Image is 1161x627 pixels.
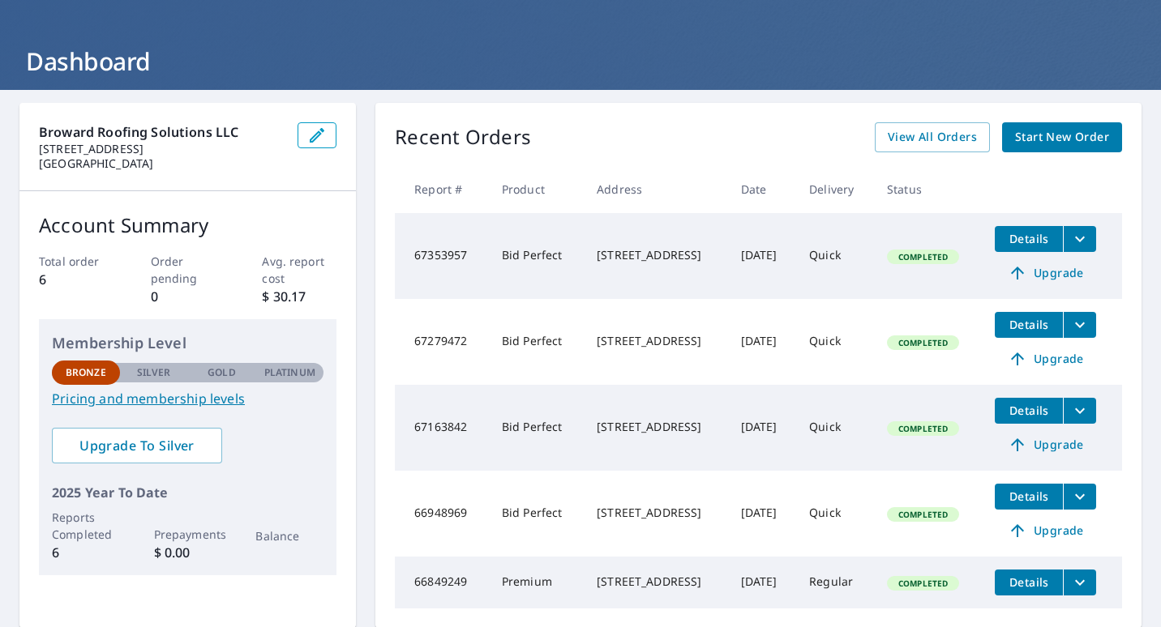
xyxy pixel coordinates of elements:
[39,122,285,142] p: Broward Roofing Solutions LLC
[1002,122,1122,152] a: Start New Order
[1063,398,1096,424] button: filesDropdownBtn-67163842
[137,365,171,380] p: Silver
[255,527,323,544] p: Balance
[489,165,584,213] th: Product
[1005,574,1053,590] span: Details
[995,226,1063,252] button: detailsBtn-67353957
[796,213,874,299] td: Quick
[995,432,1096,458] a: Upgrade
[395,557,489,608] td: 66849249
[796,299,874,385] td: Quick
[796,557,874,608] td: Regular
[264,365,315,380] p: Platinum
[875,122,990,152] a: View All Orders
[728,557,797,608] td: [DATE]
[39,156,285,171] p: [GEOGRAPHIC_DATA]
[597,419,714,435] div: [STREET_ADDRESS]
[65,437,209,454] span: Upgrade To Silver
[796,471,874,557] td: Quick
[52,483,323,502] p: 2025 Year To Date
[395,165,489,213] th: Report #
[728,299,797,385] td: [DATE]
[888,127,977,147] span: View All Orders
[796,385,874,471] td: Quick
[19,45,1142,78] h1: Dashboard
[889,423,958,434] span: Completed
[262,253,336,287] p: Avg. report cost
[1005,488,1053,504] span: Details
[728,385,797,471] td: [DATE]
[584,165,727,213] th: Address
[995,260,1096,286] a: Upgrade
[39,211,336,240] p: Account Summary
[1015,127,1109,147] span: Start New Order
[1005,263,1086,283] span: Upgrade
[597,505,714,521] div: [STREET_ADDRESS]
[154,543,222,562] p: $ 0.00
[395,471,489,557] td: 66948969
[1005,317,1053,332] span: Details
[395,213,489,299] td: 67353957
[151,253,225,287] p: Order pending
[39,142,285,156] p: [STREET_ADDRESS]
[796,165,874,213] th: Delivery
[262,287,336,306] p: $ 30.17
[489,557,584,608] td: Premium
[1005,403,1053,418] span: Details
[1005,349,1086,369] span: Upgrade
[52,389,323,408] a: Pricing and membership levels
[995,398,1063,424] button: detailsBtn-67163842
[1005,231,1053,246] span: Details
[395,299,489,385] td: 67279472
[874,165,982,213] th: Status
[995,569,1063,595] button: detailsBtn-66849249
[39,253,114,270] p: Total order
[1005,521,1086,540] span: Upgrade
[889,578,958,589] span: Completed
[52,543,120,562] p: 6
[1063,569,1096,595] button: filesDropdownBtn-66849249
[995,346,1096,372] a: Upgrade
[889,251,958,262] span: Completed
[52,428,222,463] a: Upgrade To Silver
[395,385,489,471] td: 67163842
[995,484,1063,510] button: detailsBtn-66948969
[995,312,1063,338] button: detailsBtn-67279472
[889,509,958,520] span: Completed
[728,213,797,299] td: [DATE]
[489,299,584,385] td: Bid Perfect
[889,337,958,348] span: Completed
[151,287,225,306] p: 0
[489,385,584,471] td: Bid Perfect
[154,526,222,543] p: Prepayments
[1063,226,1096,252] button: filesDropdownBtn-67353957
[597,333,714,349] div: [STREET_ADDRESS]
[597,574,714,590] div: [STREET_ADDRESS]
[1005,435,1086,454] span: Upgrade
[395,122,531,152] p: Recent Orders
[489,213,584,299] td: Bid Perfect
[208,365,235,380] p: Gold
[52,332,323,354] p: Membership Level
[995,518,1096,544] a: Upgrade
[52,509,120,543] p: Reports Completed
[489,471,584,557] td: Bid Perfect
[728,165,797,213] th: Date
[1063,312,1096,338] button: filesDropdownBtn-67279472
[66,365,106,380] p: Bronze
[597,247,714,263] div: [STREET_ADDRESS]
[728,471,797,557] td: [DATE]
[1063,484,1096,510] button: filesDropdownBtn-66948969
[39,270,114,289] p: 6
